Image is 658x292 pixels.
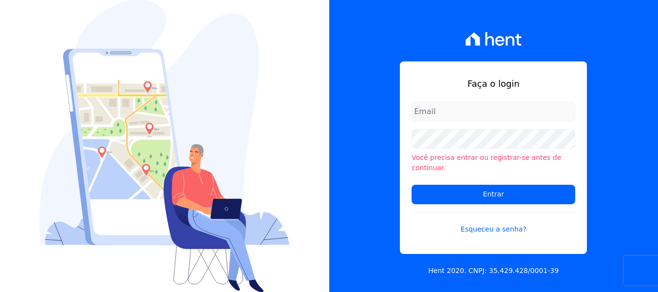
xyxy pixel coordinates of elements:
li: Você precisa entrar ou registrar-se antes de continuar. [412,153,575,173]
input: Email [412,102,575,121]
p: Hent 2020. CNPJ: 35.429.428/0001-39 [428,266,559,276]
input: Entrar [412,185,575,204]
h1: Faça o login [412,77,575,90]
a: Esqueceu a senha? [412,212,575,234]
